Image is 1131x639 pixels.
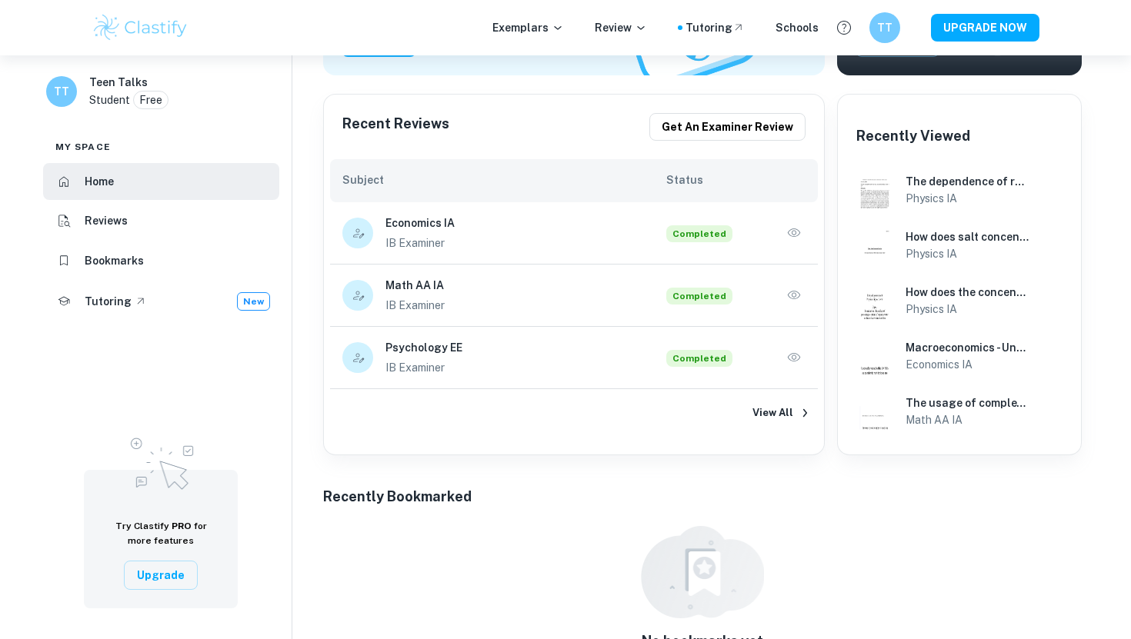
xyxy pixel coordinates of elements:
h6: Economics IA [385,215,667,231]
a: TutoringNew [43,282,279,321]
span: Completed [666,350,732,367]
button: TT [869,12,900,43]
a: Physics IA example thumbnail: How does the concentration of sugar (0% How does the concentration ... [850,276,1069,325]
p: Free [139,92,162,108]
button: UPGRADE NOW [931,14,1039,42]
h6: Macroeconomics - Unemployment in the [GEOGRAPHIC_DATA] falls as pandemic restrictions are relaxed [906,339,1029,356]
span: New [238,295,269,308]
a: Schools [776,19,819,36]
h6: The usage of complex numbers in analyzing Alternating Current (AC) Resistor-Inductor-Capacitor (RLC) [906,394,1029,411]
p: Student [89,92,130,108]
a: Economics IA example thumbnail: Macroeconomics - Unemployment in the UK Macroeconomics - Unemploy... [850,331,1069,381]
h6: Recent Reviews [342,113,449,141]
button: Get an examiner review [649,113,806,141]
h6: Subject [342,171,667,188]
h6: Physics IA [906,245,1029,262]
a: Reviews [43,203,279,240]
h6: Try Clastify for more features [102,519,219,548]
p: Review [595,19,647,36]
span: Completed [666,288,732,305]
span: PRO [172,521,192,531]
span: Completed [666,225,732,242]
a: Bookmarks [43,242,279,279]
h6: TT [53,83,71,100]
h6: Status [666,171,806,188]
h6: TT [876,19,894,36]
h6: Recently Bookmarked [323,486,472,508]
span: My space [55,140,111,154]
h6: Recently Viewed [856,125,970,147]
a: Tutoring [686,19,745,36]
h6: Physics IA [906,190,1029,207]
h6: Physics IA [906,301,1029,318]
button: Upgrade [124,561,198,590]
img: Physics IA example thumbnail: How does the concentration of sugar (0% [856,282,893,319]
img: Upgrade to Pro [122,428,199,494]
h6: Tutoring [85,293,132,310]
h6: Psychology EE [385,339,667,356]
p: IB Examiner [385,359,667,376]
h6: Math AA IA [906,411,1029,428]
img: Physics IA example thumbnail: How does salt concentration affect the r [856,227,893,264]
h6: Math AA IA [385,277,667,294]
h6: The dependence of refractive index on concentration of liquid solutions of sugar [906,173,1029,190]
a: Math AA IA example thumbnail: The usage of complex numbers in analyzinThe usage of complex number... [850,387,1069,436]
button: View All [749,401,798,424]
p: IB Examiner [385,235,667,251]
img: Clastify logo [92,12,189,43]
h6: Home [85,173,114,190]
h6: Reviews [85,212,128,229]
img: Math AA IA example thumbnail: The usage of complex numbers in analyzin [856,393,893,430]
h6: Bookmarks [85,252,144,269]
p: IB Examiner [385,297,667,314]
h6: Teen Talks [89,74,148,91]
a: View All [324,389,824,437]
a: Physics IA example thumbnail: The dependence of refractive index on coThe dependence of refractiv... [850,165,1069,215]
img: Physics IA example thumbnail: The dependence of refractive index on co [856,171,893,208]
img: Economics IA example thumbnail: Macroeconomics - Unemployment in the UK [856,338,893,374]
a: Physics IA example thumbnail: How does salt concentration affect the rHow does salt concentration... [850,221,1069,270]
a: Home [43,163,279,200]
p: Exemplars [492,19,564,36]
h6: Economics IA [906,356,1029,373]
button: Help and Feedback [831,15,857,41]
h6: How does salt concentration affect the refractive index of water? [906,228,1029,245]
h6: How does the concentration of sugar (0% - 50%) influence the refractive index of the solution? [906,284,1029,301]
